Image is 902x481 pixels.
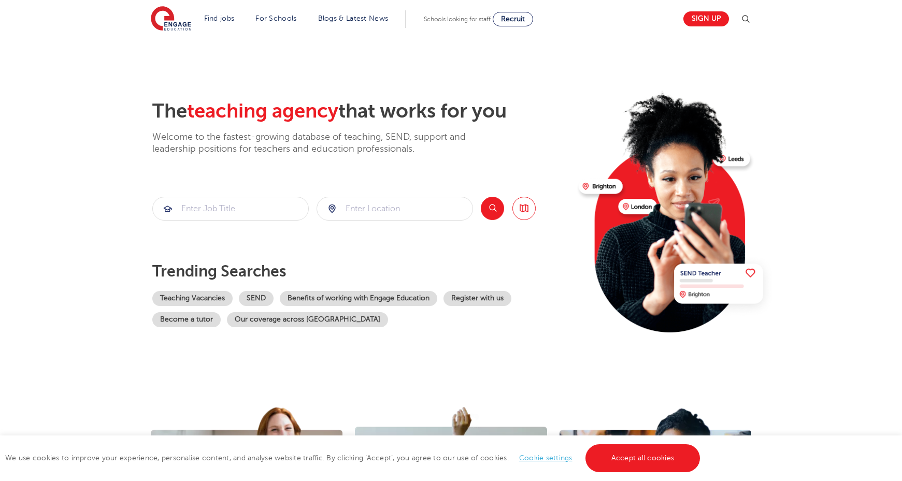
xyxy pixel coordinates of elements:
a: Cookie settings [519,454,572,462]
span: We use cookies to improve your experience, personalise content, and analyse website traffic. By c... [5,454,703,462]
input: Submit [153,197,308,220]
a: Register with us [443,291,511,306]
input: Submit [317,197,473,220]
span: Recruit [501,15,525,23]
span: teaching agency [187,100,338,122]
p: Welcome to the fastest-growing database of teaching, SEND, support and leadership positions for t... [152,131,494,155]
a: Benefits of working with Engage Education [280,291,437,306]
a: Become a tutor [152,312,221,327]
img: Engage Education [151,6,191,32]
a: SEND [239,291,274,306]
a: Accept all cookies [585,444,700,472]
p: Trending searches [152,262,570,281]
a: Recruit [493,12,533,26]
a: Find jobs [204,14,235,22]
a: For Schools [255,14,296,22]
a: Our coverage across [GEOGRAPHIC_DATA] [227,312,388,327]
span: Schools looking for staff [424,16,491,23]
button: Search [481,197,504,220]
div: Submit [317,197,473,221]
a: Sign up [683,11,729,26]
div: Submit [152,197,309,221]
a: Teaching Vacancies [152,291,233,306]
h2: The that works for you [152,99,570,123]
a: Blogs & Latest News [318,14,389,22]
